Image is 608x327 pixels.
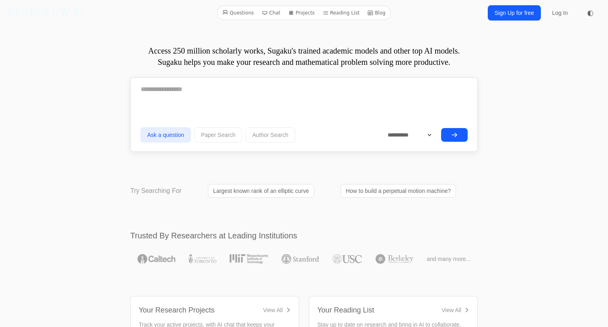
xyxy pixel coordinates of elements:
[130,230,478,241] h2: Trusted By Researchers at Leading Institutions
[333,254,362,264] img: USC
[194,127,242,143] button: Paper Search
[582,5,598,21] button: ◐
[140,127,191,143] button: Ask a question
[263,306,291,314] a: View All
[364,8,389,18] a: Blog
[263,306,283,314] div: View All
[139,304,214,316] div: Your Research Projects
[285,8,318,18] a: Projects
[547,6,573,20] a: Log In
[320,8,363,18] a: Reading List
[587,9,594,17] span: ◐
[245,127,295,143] button: Author Search
[6,6,82,20] a: SU\G(𝔸)/K·U
[442,306,461,314] div: View All
[55,7,82,19] i: /K·U
[138,254,175,264] img: Caltech
[376,254,413,264] img: UC Berkeley
[189,254,216,264] img: University of Toronto
[230,254,268,264] img: MIT
[6,7,37,19] i: SU\G
[341,184,456,198] a: How to build a perpetual motion machine?
[259,8,283,18] a: Chat
[130,45,478,68] p: Access 250 million scholarly works, Sugaku's trained academic models and other top AI models. Sug...
[427,255,470,263] span: and many more...
[317,304,374,316] div: Your Reading List
[208,184,314,198] a: Largest known rank of an elliptic curve
[488,5,541,21] a: Sign Up for free
[281,254,319,264] img: Stanford
[219,8,257,18] a: Questions
[130,186,181,196] p: Try Searching For
[442,306,469,314] a: View All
